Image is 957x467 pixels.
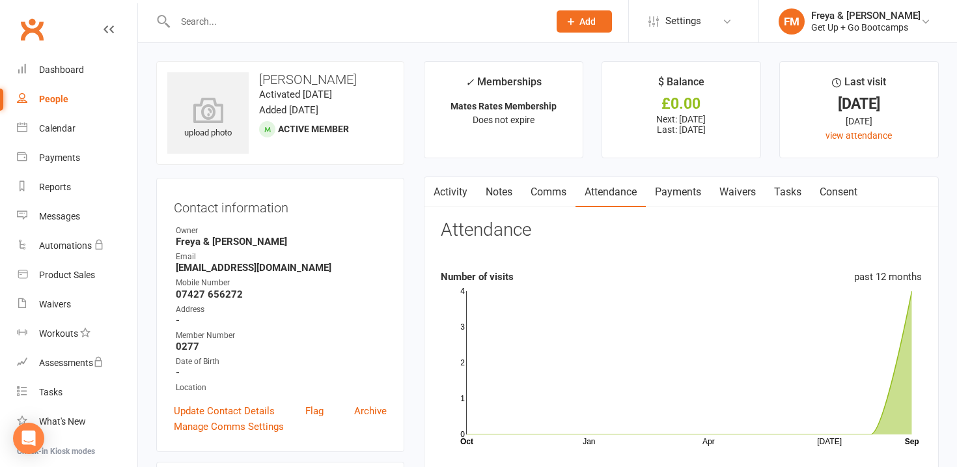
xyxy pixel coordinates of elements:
[278,124,349,134] span: Active member
[39,211,80,221] div: Messages
[557,10,612,33] button: Add
[521,177,576,207] a: Comms
[17,85,137,114] a: People
[17,407,137,436] a: What's New
[39,123,76,134] div: Calendar
[39,94,68,104] div: People
[174,403,275,419] a: Update Contact Details
[39,328,78,339] div: Workouts
[354,403,387,419] a: Archive
[13,423,44,454] div: Open Intercom Messenger
[646,177,710,207] a: Payments
[473,115,534,125] span: Does not expire
[174,195,387,215] h3: Contact information
[17,290,137,319] a: Waivers
[167,97,249,140] div: upload photo
[441,271,514,283] strong: Number of visits
[579,16,596,27] span: Add
[17,143,137,173] a: Payments
[176,225,387,237] div: Owner
[39,152,80,163] div: Payments
[779,8,805,35] div: FM
[176,315,387,326] strong: -
[710,177,765,207] a: Waivers
[176,330,387,342] div: Member Number
[176,356,387,368] div: Date of Birth
[176,289,387,300] strong: 07427 656272
[176,382,387,394] div: Location
[792,97,926,111] div: [DATE]
[477,177,521,207] a: Notes
[811,10,921,21] div: Freya & [PERSON_NAME]
[811,21,921,33] div: Get Up + Go Bootcamps
[39,64,84,75] div: Dashboard
[614,97,749,111] div: £0.00
[39,358,104,368] div: Assessments
[17,231,137,261] a: Automations
[17,261,137,290] a: Product Sales
[665,7,701,36] span: Settings
[576,177,646,207] a: Attendance
[825,130,892,141] a: view attendance
[17,319,137,348] a: Workouts
[39,240,92,251] div: Automations
[451,101,557,111] strong: Mates Rates Membership
[171,12,540,31] input: Search...
[811,177,867,207] a: Consent
[832,74,886,97] div: Last visit
[17,202,137,231] a: Messages
[17,55,137,85] a: Dashboard
[259,89,332,100] time: Activated [DATE]
[17,348,137,378] a: Assessments
[658,74,704,97] div: $ Balance
[465,74,542,98] div: Memberships
[465,76,474,89] i: ✓
[792,114,926,128] div: [DATE]
[167,72,393,87] h3: [PERSON_NAME]
[424,177,477,207] a: Activity
[17,173,137,202] a: Reports
[17,378,137,407] a: Tasks
[17,114,137,143] a: Calendar
[176,251,387,263] div: Email
[614,114,749,135] p: Next: [DATE] Last: [DATE]
[176,262,387,274] strong: [EMAIL_ADDRESS][DOMAIN_NAME]
[39,387,62,397] div: Tasks
[176,341,387,352] strong: 0277
[176,277,387,289] div: Mobile Number
[174,419,284,434] a: Manage Comms Settings
[176,236,387,248] strong: Freya & [PERSON_NAME]
[765,177,811,207] a: Tasks
[176,367,387,378] strong: -
[16,13,48,46] a: Clubworx
[441,220,531,240] h3: Attendance
[39,416,86,427] div: What's New
[259,104,318,116] time: Added [DATE]
[305,403,324,419] a: Flag
[176,304,387,316] div: Address
[39,270,95,280] div: Product Sales
[854,269,922,285] div: past 12 months
[39,182,71,192] div: Reports
[39,299,71,309] div: Waivers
